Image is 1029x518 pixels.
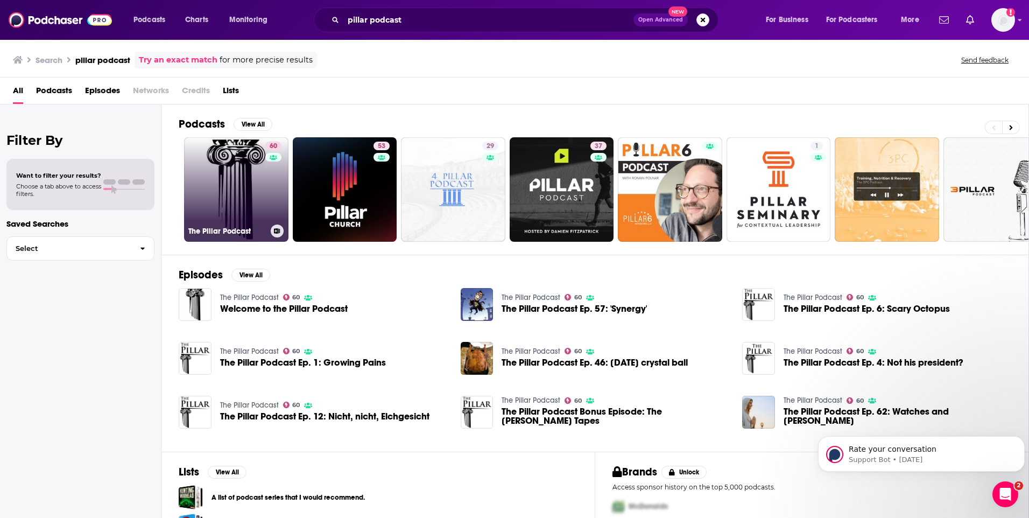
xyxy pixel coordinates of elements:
[1006,8,1015,17] svg: Add a profile image
[461,288,494,321] img: The Pillar Podcast Ep. 57: 'Synergy'
[502,304,647,313] a: The Pillar Podcast Ep. 57: 'Synergy'
[612,465,657,479] h2: Brands
[461,342,494,375] img: The Pillar Podcast Ep. 46: Thanksgiving crystal ball
[487,141,494,152] span: 29
[574,398,582,403] span: 60
[179,117,225,131] h2: Podcasts
[292,349,300,354] span: 60
[179,396,212,429] a: The Pillar Podcast Ep. 12: Nicht, nicht, Elchgesicht
[608,495,629,517] img: First Pro Logo
[461,396,494,429] a: The Pillar Podcast Bonus Episode: The Chaput Tapes
[223,82,239,104] a: Lists
[373,142,390,150] a: 53
[179,288,212,321] img: Welcome to the Pillar Podcast
[962,11,978,29] a: Show notifications dropdown
[856,349,864,354] span: 60
[85,82,120,104] a: Episodes
[75,55,130,65] h3: pillar podcast
[16,183,101,198] span: Choose a tab above to access filters.
[220,54,313,66] span: for more precise results
[184,137,288,242] a: 60The Pillar Podcast
[179,342,212,375] img: The Pillar Podcast Ep. 1: Growing Pains
[784,358,963,367] a: The Pillar Podcast Ep. 4: Not his president?
[991,8,1015,32] button: Show profile menu
[208,466,246,479] button: View All
[36,82,72,104] a: Podcasts
[179,117,272,131] a: PodcastsView All
[502,407,729,425] span: The Pillar Podcast Bonus Episode: The [PERSON_NAME] Tapes
[220,401,279,410] a: The Pillar Podcast
[220,304,348,313] a: Welcome to the Pillar Podcast
[139,54,217,66] a: Try an exact match
[178,11,215,29] a: Charts
[661,466,707,479] button: Unlock
[612,483,1011,491] p: Access sponsor history on the top 5,000 podcasts.
[819,11,893,29] button: open menu
[401,137,505,242] a: 29
[179,465,246,479] a: ListsView All
[212,492,365,503] a: A list of podcast series that I would recommend.
[742,288,775,321] a: The Pillar Podcast Ep. 6: Scary Octopus
[784,293,842,302] a: The Pillar Podcast
[958,55,1012,65] button: Send feedback
[9,10,112,30] img: Podchaser - Follow, Share and Rate Podcasts
[595,141,602,152] span: 37
[893,11,933,29] button: open menu
[810,142,823,150] a: 1
[742,396,775,429] img: The Pillar Podcast Ep. 62: Watches and Mary
[270,141,277,152] span: 60
[633,13,688,26] button: Open AdvancedNew
[847,294,864,300] a: 60
[565,397,582,404] a: 60
[292,295,300,300] span: 60
[13,82,23,104] a: All
[815,141,819,152] span: 1
[179,465,199,479] h2: Lists
[784,407,1011,425] a: The Pillar Podcast Ep. 62: Watches and Mary
[758,11,822,29] button: open menu
[510,137,614,242] a: 37
[133,82,169,104] span: Networks
[727,137,831,242] a: 1
[992,481,1018,507] iframe: Intercom live chat
[6,219,154,229] p: Saved Searches
[574,295,582,300] span: 60
[590,142,607,150] a: 37
[283,402,300,408] a: 60
[343,11,633,29] input: Search podcasts, credits, & more...
[179,485,203,509] a: A list of podcast series that I would recommend.
[283,348,300,354] a: 60
[629,502,668,511] span: McDonalds
[234,118,272,131] button: View All
[502,293,560,302] a: The Pillar Podcast
[784,347,842,356] a: The Pillar Podcast
[6,132,154,148] h2: Filter By
[991,8,1015,32] span: Logged in as nwierenga
[188,227,266,236] h3: The Pillar Podcast
[133,12,165,27] span: Podcasts
[826,12,878,27] span: For Podcasters
[638,17,683,23] span: Open Advanced
[220,412,429,421] a: The Pillar Podcast Ep. 12: Nicht, nicht, Elchgesicht
[222,11,281,29] button: open menu
[502,358,688,367] a: The Pillar Podcast Ep. 46: Thanksgiving crystal ball
[565,348,582,354] a: 60
[16,172,101,179] span: Want to filter your results?
[265,142,281,150] a: 60
[7,245,131,252] span: Select
[742,342,775,375] img: The Pillar Podcast Ep. 4: Not his president?
[856,295,864,300] span: 60
[378,141,385,152] span: 53
[324,8,729,32] div: Search podcasts, credits, & more...
[229,12,267,27] span: Monitoring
